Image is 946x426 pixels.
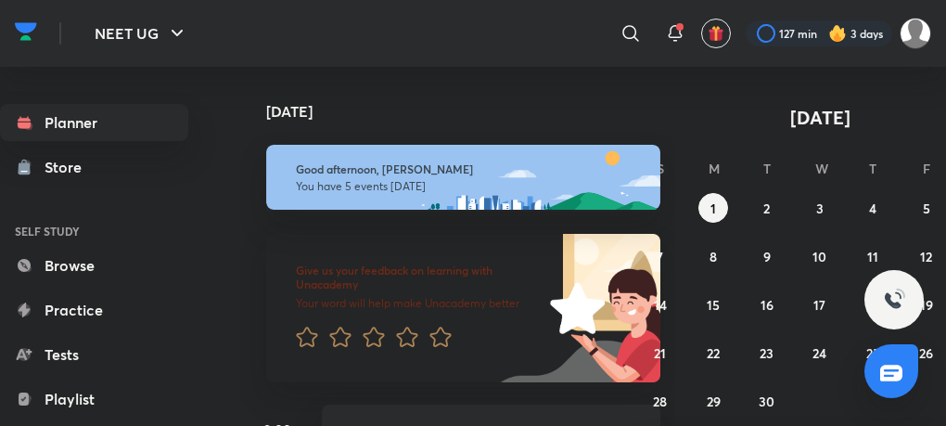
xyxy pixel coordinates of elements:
[698,338,728,368] button: September 22, 2025
[698,241,728,271] button: September 8, 2025
[869,160,876,177] abbr: Thursday
[805,290,835,319] button: September 17, 2025
[708,25,724,42] img: avatar
[707,393,721,410] abbr: September 29, 2025
[858,193,888,223] button: September 4, 2025
[858,338,888,368] button: September 25, 2025
[83,15,199,52] button: NEET UG
[707,344,720,362] abbr: September 22, 2025
[900,18,931,49] img: VAISHNAVI DWIVEDI
[763,200,770,217] abbr: September 2, 2025
[912,241,941,271] button: September 12, 2025
[923,160,930,177] abbr: Friday
[920,296,933,314] abbr: September 19, 2025
[858,290,888,319] button: September 18, 2025
[883,289,905,311] img: ttu
[805,193,835,223] button: September 3, 2025
[707,296,720,314] abbr: September 15, 2025
[653,393,667,410] abbr: September 28, 2025
[646,290,675,319] button: September 14, 2025
[812,344,826,362] abbr: September 24, 2025
[709,248,717,265] abbr: September 8, 2025
[752,241,782,271] button: September 9, 2025
[701,19,731,48] button: avatar
[646,386,675,416] button: September 28, 2025
[923,200,930,217] abbr: September 5, 2025
[812,248,826,265] abbr: September 10, 2025
[912,338,941,368] button: September 26, 2025
[646,241,675,271] button: September 7, 2025
[920,248,932,265] abbr: September 12, 2025
[919,344,933,362] abbr: September 26, 2025
[45,156,93,178] div: Store
[912,290,941,319] button: September 19, 2025
[752,338,782,368] button: September 23, 2025
[813,296,825,314] abbr: September 17, 2025
[805,241,835,271] button: September 10, 2025
[15,18,37,50] a: Company Logo
[296,296,550,311] p: Your word will help make Unacademy better
[760,344,773,362] abbr: September 23, 2025
[752,290,782,319] button: September 16, 2025
[866,344,880,362] abbr: September 25, 2025
[759,393,774,410] abbr: September 30, 2025
[657,248,663,265] abbr: September 7, 2025
[487,234,660,382] img: feedback_image
[266,145,660,210] img: afternoon
[816,200,824,217] abbr: September 3, 2025
[858,241,888,271] button: September 11, 2025
[761,296,773,314] abbr: September 16, 2025
[709,160,720,177] abbr: Monday
[654,344,666,362] abbr: September 21, 2025
[869,200,876,217] abbr: September 4, 2025
[815,160,828,177] abbr: Wednesday
[828,24,847,43] img: streak
[698,193,728,223] button: September 1, 2025
[752,386,782,416] button: September 30, 2025
[710,200,716,217] abbr: September 1, 2025
[805,338,835,368] button: September 24, 2025
[646,338,675,368] button: September 21, 2025
[698,386,728,416] button: September 29, 2025
[296,179,631,194] p: You have 5 events [DATE]
[654,296,667,314] abbr: September 14, 2025
[763,248,771,265] abbr: September 9, 2025
[266,104,679,119] h4: [DATE]
[763,160,771,177] abbr: Tuesday
[296,162,631,176] h6: Good afternoon, [PERSON_NAME]
[866,296,879,314] abbr: September 18, 2025
[698,290,728,319] button: September 15, 2025
[15,18,37,45] img: Company Logo
[752,193,782,223] button: September 2, 2025
[790,105,850,130] span: [DATE]
[296,264,550,292] h6: Give us your feedback on learning with Unacademy
[912,193,941,223] button: September 5, 2025
[867,248,878,265] abbr: September 11, 2025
